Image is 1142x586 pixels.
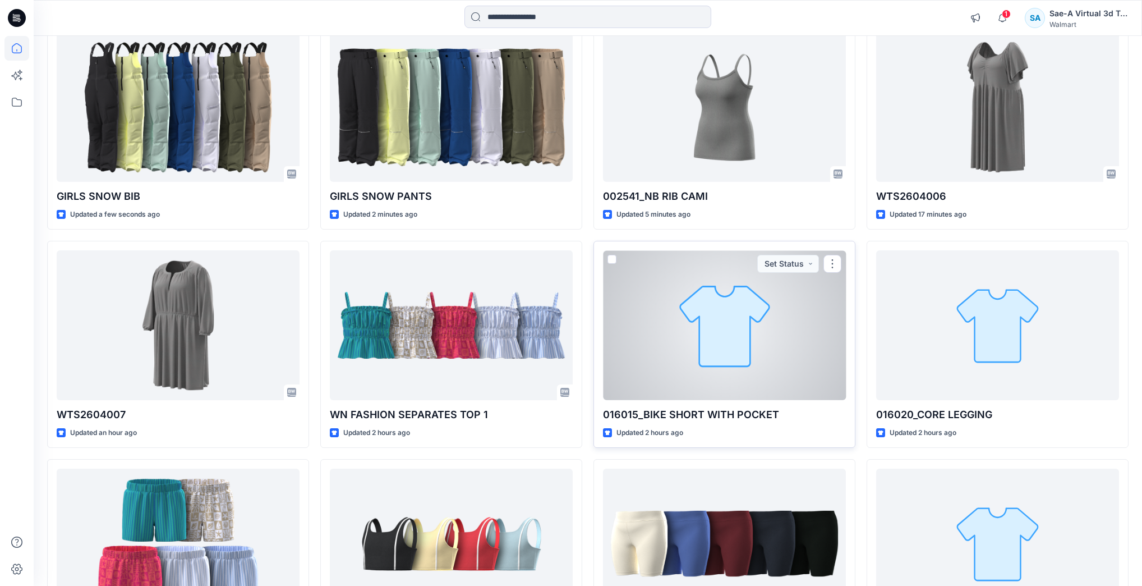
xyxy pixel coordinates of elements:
p: WN FASHION SEPARATES TOP 1 [330,407,573,423]
div: SA [1025,8,1045,28]
a: WTS2604007 [57,250,300,400]
p: WTS2604006 [876,189,1119,204]
p: Updated 2 hours ago [343,427,410,439]
a: WN FASHION SEPARATES TOP 1 [330,250,573,400]
p: 002541_NB RIB CAMI [603,189,846,204]
div: Walmart [1049,20,1128,29]
p: Updated 17 minutes ago [890,209,966,221]
p: Updated 5 minutes ago [616,209,690,221]
a: 002541_NB RIB CAMI [603,33,846,182]
p: Updated an hour ago [70,427,137,439]
p: GIRLS SNOW PANTS [330,189,573,204]
a: 016015_BIKE SHORT WITH POCKET [603,250,846,400]
p: Updated a few seconds ago [70,209,160,221]
a: GIRLS SNOW BIB [57,33,300,182]
p: Updated 2 hours ago [616,427,683,439]
span: 1 [1002,10,1011,19]
p: Updated 2 minutes ago [343,209,417,221]
p: Updated 2 hours ago [890,427,956,439]
p: GIRLS SNOW BIB [57,189,300,204]
p: 016015_BIKE SHORT WITH POCKET [603,407,846,423]
a: GIRLS SNOW PANTS [330,33,573,182]
p: 016020_CORE LEGGING [876,407,1119,423]
a: 016020_CORE LEGGING [876,250,1119,400]
p: WTS2604007 [57,407,300,423]
div: Sae-A Virtual 3d Team [1049,7,1128,20]
a: WTS2604006 [876,33,1119,182]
